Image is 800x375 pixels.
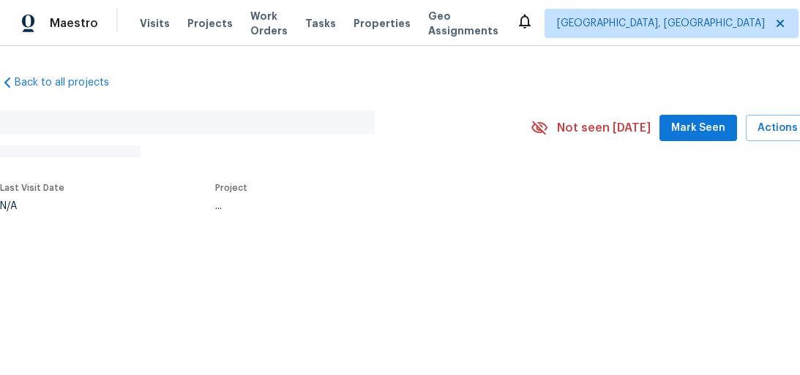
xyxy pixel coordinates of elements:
span: Project [215,183,247,192]
span: Mark Seen [671,119,725,137]
span: Visits [140,16,170,31]
span: Properties [354,16,411,31]
span: [GEOGRAPHIC_DATA], [GEOGRAPHIC_DATA] [557,16,765,31]
div: ... [215,201,496,211]
span: Projects [187,16,233,31]
span: Not seen [DATE] [557,121,651,135]
span: Geo Assignments [428,9,498,38]
span: Maestro [50,16,98,31]
span: Tasks [305,18,336,29]
button: Mark Seen [659,115,737,142]
span: Work Orders [250,9,288,38]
